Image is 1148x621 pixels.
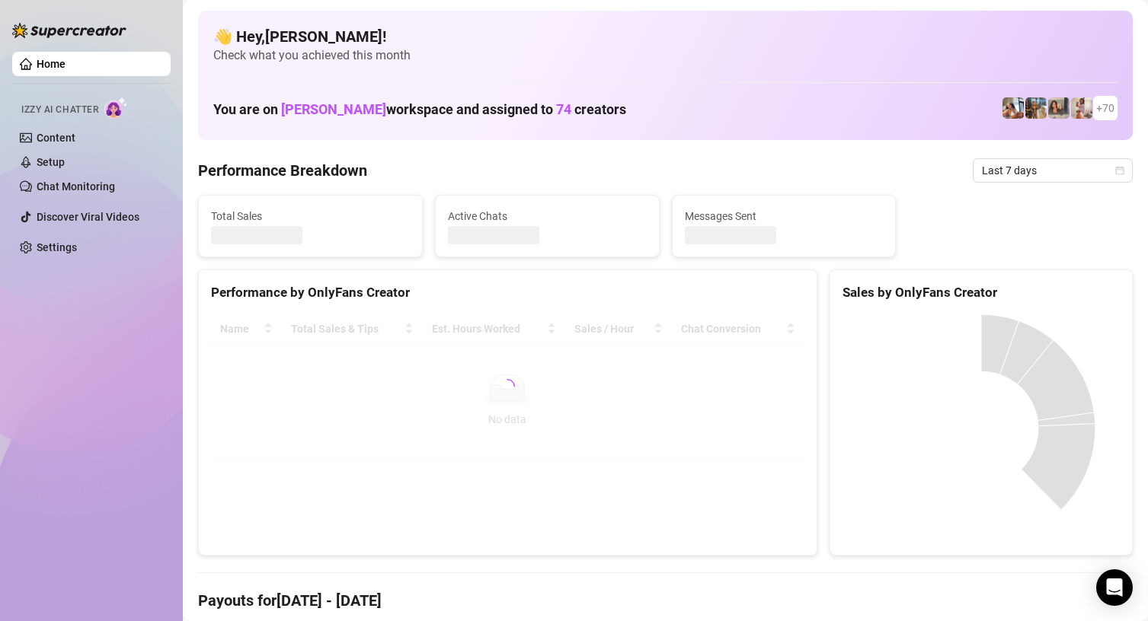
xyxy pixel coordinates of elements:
[211,282,804,303] div: Performance by OnlyFans Creator
[448,208,647,225] span: Active Chats
[1096,100,1114,116] span: + 70
[213,101,626,118] h1: You are on workspace and assigned to creators
[37,180,115,193] a: Chat Monitoring
[12,23,126,38] img: logo-BBDzfeDw.svg
[1003,97,1024,119] img: ildgaf (@ildgaff)
[556,101,571,117] span: 74
[1048,97,1070,119] img: Esmeralda (@esme_duhhh)
[982,159,1124,182] span: Last 7 days
[37,58,66,70] a: Home
[843,282,1120,303] div: Sales by OnlyFans Creator
[37,241,77,253] a: Settings
[104,97,128,119] img: AI Chatter
[1025,97,1047,119] img: ash (@babyburberry)
[37,132,75,144] a: Content
[37,156,65,168] a: Setup
[500,379,515,394] span: loading
[198,160,367,181] h4: Performance Breakdown
[1071,97,1092,119] img: Mia (@sexcmia)
[211,208,410,225] span: Total Sales
[21,103,98,117] span: Izzy AI Chatter
[1115,166,1124,175] span: calendar
[37,211,139,223] a: Discover Viral Videos
[685,208,884,225] span: Messages Sent
[213,47,1118,64] span: Check what you achieved this month
[281,101,386,117] span: [PERSON_NAME]
[198,590,1133,611] h4: Payouts for [DATE] - [DATE]
[213,26,1118,47] h4: 👋 Hey, [PERSON_NAME] !
[1096,569,1133,606] div: Open Intercom Messenger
